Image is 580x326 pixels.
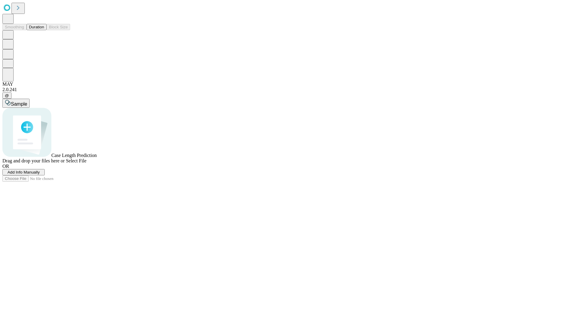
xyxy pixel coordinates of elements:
[2,24,27,30] button: Smoothing
[5,93,9,98] span: @
[2,158,65,163] span: Drag and drop your files here or
[27,24,47,30] button: Duration
[2,81,578,87] div: MAY
[51,153,97,158] span: Case Length Prediction
[66,158,86,163] span: Select File
[8,170,40,174] span: Add Info Manually
[2,164,9,169] span: OR
[2,169,45,175] button: Add Info Manually
[2,99,30,108] button: Sample
[11,101,27,107] span: Sample
[2,92,11,99] button: @
[47,24,70,30] button: Block Size
[2,87,578,92] div: 2.0.241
